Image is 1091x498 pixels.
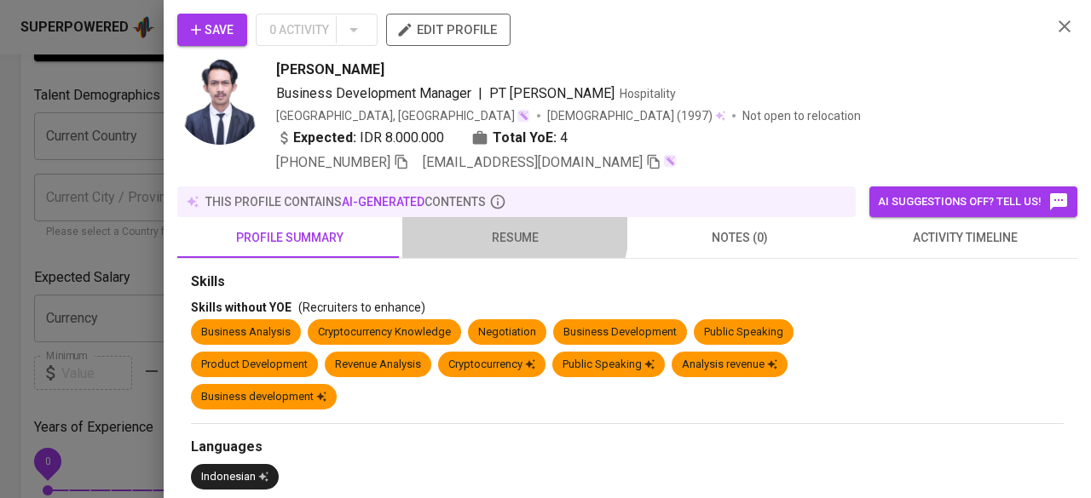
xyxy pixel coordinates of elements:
[386,22,511,36] a: edit profile
[276,107,530,124] div: [GEOGRAPHIC_DATA], [GEOGRAPHIC_DATA]
[863,227,1067,249] span: activity timeline
[318,324,451,341] div: Cryptocurrency Knowledge
[638,227,842,249] span: notes (0)
[620,87,676,100] span: Hospitality
[276,154,390,170] span: [PHONE_NUMBER]
[423,154,643,170] span: [EMAIL_ADDRESS][DOMAIN_NAME]
[742,107,861,124] p: Not open to relocation
[177,60,263,145] img: 8892610db0713c6fc9db520d888bc5a0.jpg
[413,227,617,249] span: resume
[400,19,497,41] span: edit profile
[205,193,486,210] p: this profile contains contents
[704,324,783,341] div: Public Speaking
[663,154,677,168] img: magic_wand.svg
[298,301,425,314] span: (Recruiters to enhance)
[191,438,1064,457] div: Languages
[547,107,725,124] div: (1997)
[869,186,1077,217] button: AI suggestions off? Tell us!
[563,324,677,341] div: Business Development
[191,301,292,314] span: Skills without YOE
[276,128,444,148] div: IDR 8.000.000
[201,389,326,405] div: Business development
[191,272,1064,292] div: Skills
[335,357,421,373] div: Revenue Analysis
[177,14,247,46] button: Save
[560,128,568,148] span: 4
[489,85,615,101] span: PT [PERSON_NAME]
[201,357,308,373] div: Product Development
[191,20,234,41] span: Save
[517,109,530,123] img: magic_wand.svg
[342,195,424,209] span: AI-generated
[547,107,677,124] span: [DEMOGRAPHIC_DATA]
[563,357,655,373] div: Public Speaking
[386,14,511,46] button: edit profile
[293,128,356,148] b: Expected:
[188,227,392,249] span: profile summary
[493,128,557,148] b: Total YoE:
[682,357,777,373] div: Analysis revenue
[201,469,268,485] div: Indonesian
[478,324,536,341] div: Negotiation
[201,324,291,341] div: Business Analysis
[448,357,535,373] div: Cryptocurrency
[276,60,384,80] span: [PERSON_NAME]
[878,192,1069,212] span: AI suggestions off? Tell us!
[276,85,471,101] span: Business Development Manager
[478,83,482,104] span: |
